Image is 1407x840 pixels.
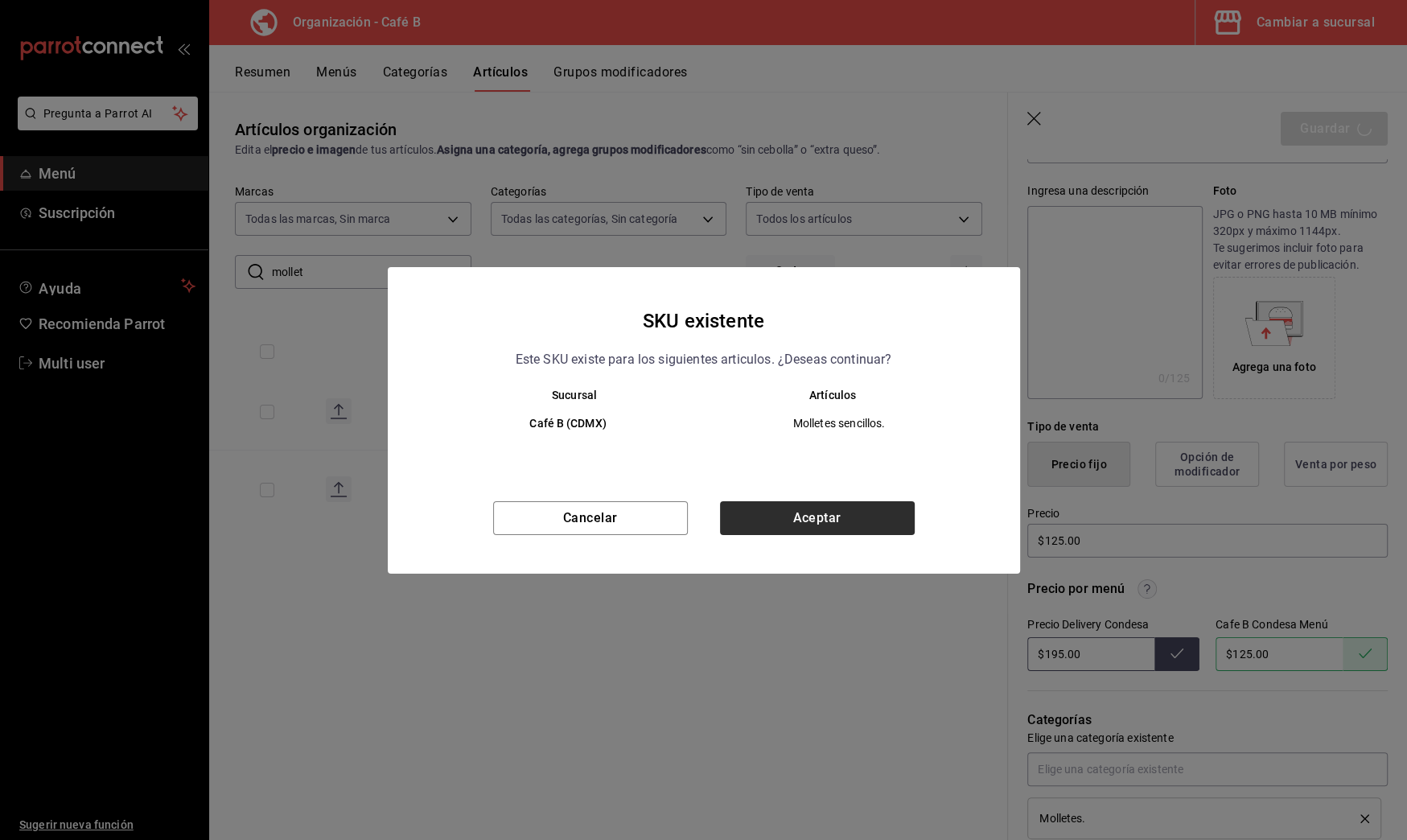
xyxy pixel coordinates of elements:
[718,415,961,431] span: Molletes sencillos.
[446,415,691,433] h6: Café B (CDMX)
[420,389,704,401] th: Sucursal
[493,501,688,535] button: Cancelar
[516,349,892,370] p: Este SKU existe para los siguientes articulos. ¿Deseas continuar?
[643,306,764,336] h4: SKU existente
[720,501,915,535] button: Aceptar
[704,389,988,401] th: Artículos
